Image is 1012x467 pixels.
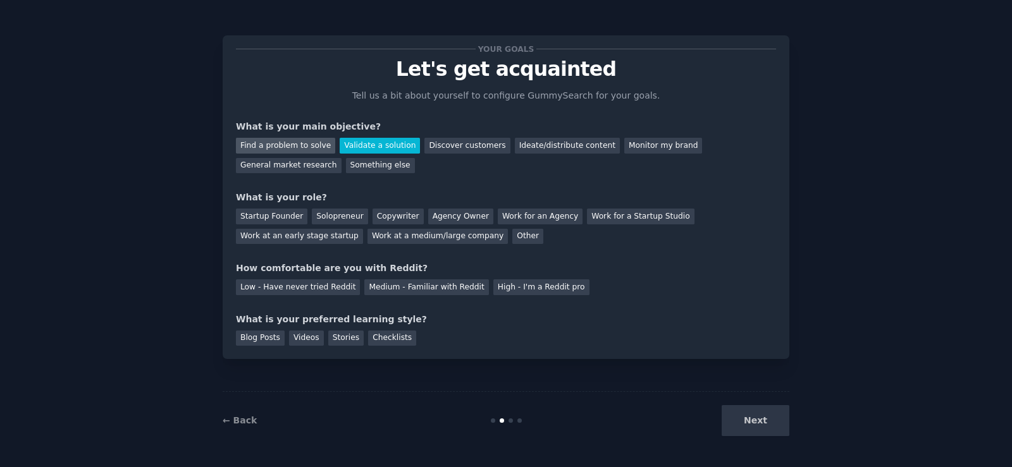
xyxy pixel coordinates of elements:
[476,42,536,56] span: Your goals
[236,58,776,80] p: Let's get acquainted
[236,313,776,326] div: What is your preferred learning style?
[236,331,285,346] div: Blog Posts
[364,279,488,295] div: Medium - Familiar with Reddit
[515,138,620,154] div: Ideate/distribute content
[368,331,416,346] div: Checklists
[428,209,493,224] div: Agency Owner
[236,262,776,275] div: How comfortable are you with Reddit?
[498,209,583,224] div: Work for an Agency
[367,229,508,245] div: Work at a medium/large company
[312,209,367,224] div: Solopreneur
[347,89,665,102] p: Tell us a bit about yourself to configure GummySearch for your goals.
[236,120,776,133] div: What is your main objective?
[624,138,702,154] div: Monitor my brand
[236,279,360,295] div: Low - Have never tried Reddit
[512,229,543,245] div: Other
[236,191,776,204] div: What is your role?
[236,158,342,174] div: General market research
[236,229,363,245] div: Work at an early stage startup
[346,158,415,174] div: Something else
[223,415,257,425] a: ← Back
[493,279,589,295] div: High - I'm a Reddit pro
[424,138,510,154] div: Discover customers
[587,209,694,224] div: Work for a Startup Studio
[236,138,335,154] div: Find a problem to solve
[289,331,324,346] div: Videos
[340,138,420,154] div: Validate a solution
[236,209,307,224] div: Startup Founder
[328,331,364,346] div: Stories
[373,209,424,224] div: Copywriter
